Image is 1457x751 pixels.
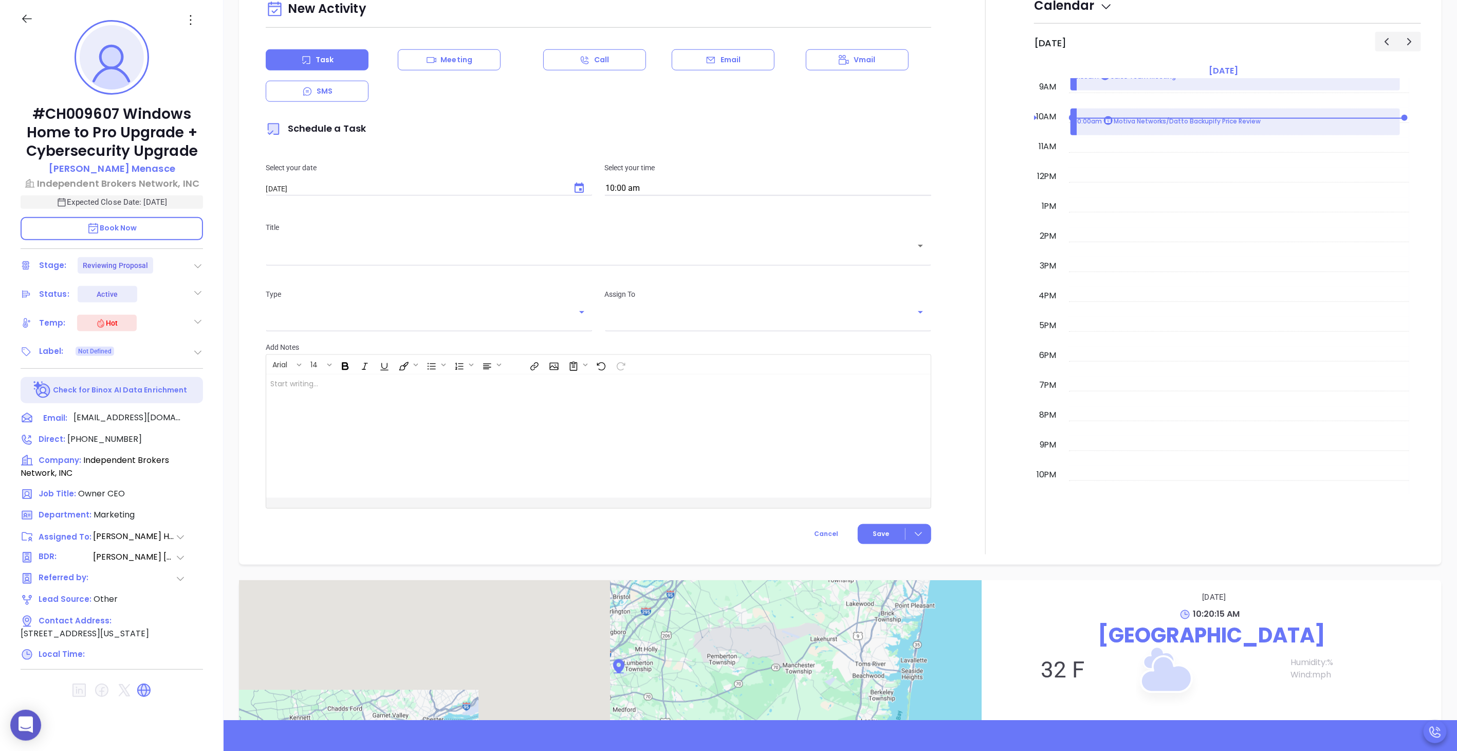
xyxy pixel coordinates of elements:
span: Owner CEO [78,488,125,499]
span: Independent Brokers Network, INC [21,454,169,479]
span: Bold [335,356,354,373]
p: Task [316,55,334,65]
div: 9am [1037,81,1059,93]
span: Insert link [524,356,543,373]
span: BDR: [39,551,92,564]
span: Underline [374,356,393,373]
span: 14 [305,360,323,367]
span: Insert Ordered List [449,356,476,373]
span: Assigned To: [39,531,92,543]
p: Humidity: % [1290,657,1431,669]
h2: [DATE] [1034,38,1067,49]
a: [PERSON_NAME] Menasce [49,162,175,176]
span: [PERSON_NAME] Humber [93,530,175,543]
button: Cancel [796,524,858,544]
div: 11am [1037,140,1059,153]
span: Other [94,593,118,605]
span: Schedule a Task [266,122,366,135]
img: Cloudy [1113,623,1216,726]
span: Referred by: [39,572,92,585]
span: Arial [267,360,292,367]
span: Align [477,356,504,373]
span: Lead Source: [39,594,91,604]
button: Open [575,305,589,319]
p: 32 F [992,657,1134,684]
div: Temp: [39,315,66,331]
a: Independent Brokers Network, INC [21,176,203,190]
span: Cancel [815,529,839,538]
span: Department: [39,509,91,520]
span: Undo [591,356,610,373]
button: Open [913,305,928,319]
p: Check for Binox AI Data Enrichment [53,385,187,396]
input: MM/DD/YYYY [266,184,562,193]
div: 6pm [1037,349,1059,362]
div: 2pm [1038,230,1059,242]
span: Local Time: [39,649,85,659]
span: Save [873,529,890,539]
span: Font size [305,356,334,373]
img: Ai-Enrich-DaqCidB-.svg [33,381,51,399]
span: Book Now [87,223,137,233]
p: Title [266,222,931,233]
p: Email [721,55,741,65]
p: Type [266,289,592,300]
span: Surveys [563,356,590,373]
span: 10:20:15 AM [1193,608,1240,620]
span: Redo [611,356,629,373]
div: 12pm [1035,170,1059,183]
img: profile-user [80,25,144,90]
button: Previous day [1375,32,1398,51]
p: 10:00am Motiva Networks/Datto Backupify Price Review [1076,116,1261,127]
p: Select your date [266,162,592,173]
div: 7pm [1037,379,1059,391]
div: Stage: [39,258,67,273]
span: Contact Address: [39,615,112,626]
p: SMS [317,86,333,97]
p: #CH009607 Windows Home to Pro Upgrade + Cybersecurity Upgrade [21,105,203,160]
div: 8pm [1037,409,1059,421]
div: 3pm [1038,260,1059,272]
p: Call [594,55,609,65]
div: 5pm [1037,319,1059,332]
p: [GEOGRAPHIC_DATA] [992,620,1431,651]
span: Font family [267,356,304,373]
div: 4pm [1037,290,1059,302]
p: Vmail [854,55,876,65]
div: Label: [39,344,64,359]
div: Status: [39,287,69,302]
div: Active [97,286,118,302]
div: Hot [96,317,118,329]
div: 9pm [1038,439,1059,451]
p: Wind: mph [1290,669,1431,682]
div: 10am [1034,111,1059,123]
div: Reviewing Proposal [83,257,149,274]
p: [DATE] [997,591,1431,604]
button: 14 [305,356,325,373]
button: Choose date, selected date is Aug 28, 2025 [567,176,592,201]
p: Assign To [605,289,931,300]
span: Fill color or set the text color [394,356,420,373]
span: [PERSON_NAME] [PERSON_NAME] [93,551,175,564]
span: Email: [43,412,67,425]
p: Expected Close Date: [DATE] [21,195,203,209]
span: [PHONE_NUMBER] [67,433,142,445]
span: Italic [355,356,373,373]
span: Not Defined [78,346,112,357]
span: Job Title: [39,488,76,499]
span: Marketing [94,509,135,521]
p: [PERSON_NAME] Menasce [49,162,175,175]
span: Direct : [39,434,65,444]
button: Open [913,239,928,253]
a: [DATE] [1207,64,1240,78]
span: Insert Unordered List [421,356,448,373]
button: Arial [267,356,295,373]
span: [EMAIL_ADDRESS][DOMAIN_NAME] [73,412,181,424]
span: Company: [39,455,81,466]
div: 10pm [1035,469,1059,481]
span: Insert Image [544,356,562,373]
span: [STREET_ADDRESS][US_STATE] [21,628,149,639]
button: Next day [1398,32,1421,51]
div: 1pm [1040,200,1059,212]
